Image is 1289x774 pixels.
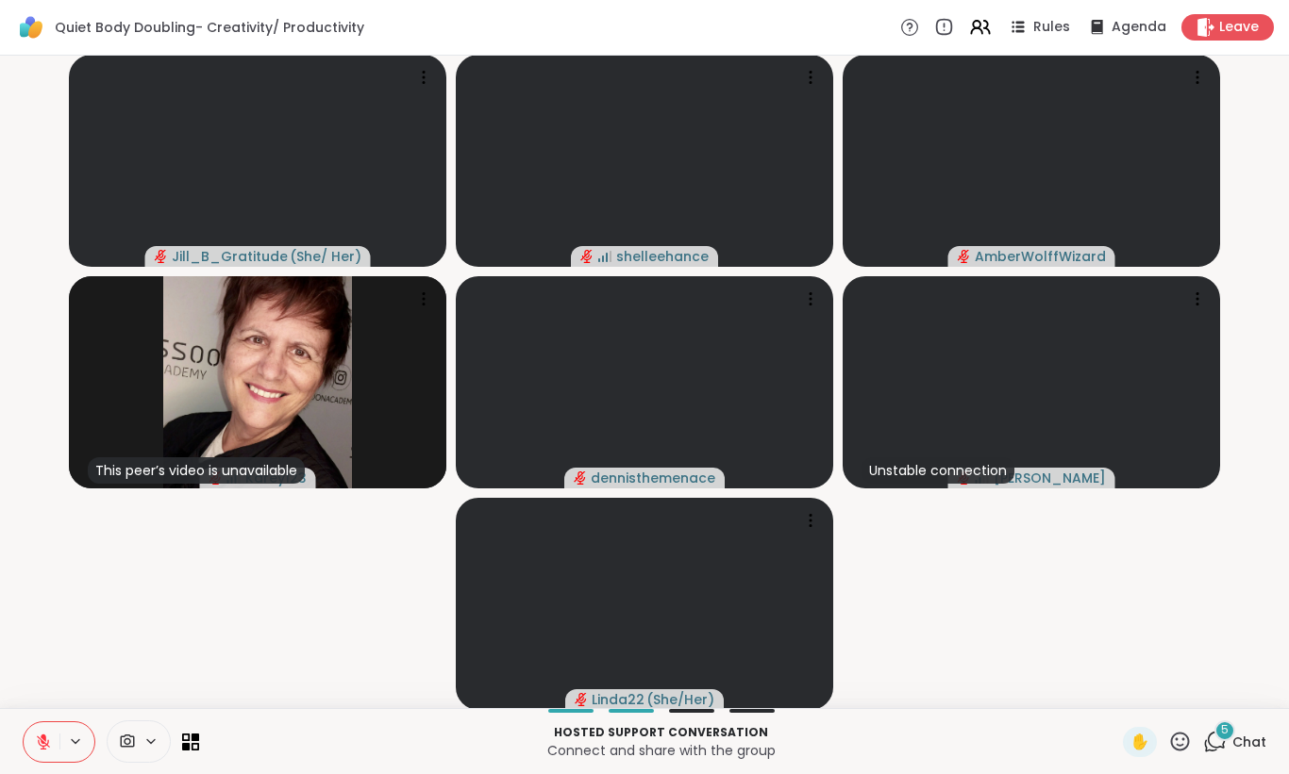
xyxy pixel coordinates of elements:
span: AmberWolffWizard [975,247,1106,266]
span: Jill_B_Gratitude [172,247,288,266]
p: Hosted support conversation [210,724,1112,741]
span: [PERSON_NAME] [994,469,1106,487]
img: Karey123 [163,276,352,488]
span: Agenda [1112,18,1166,37]
span: dennisthemenace [591,469,715,487]
span: Quiet Body Doubling- Creativity/ Productivity [55,18,364,37]
span: ✋ [1130,731,1149,753]
span: ( She/ Her ) [290,247,361,266]
span: audio-muted [958,250,971,263]
span: audio-muted [155,250,168,263]
span: Rules [1033,18,1070,37]
div: Unstable connection [862,457,1014,484]
div: This peer’s video is unavailable [88,457,305,484]
span: audio-muted [580,250,594,263]
span: audio-muted [575,693,588,706]
span: Chat [1232,733,1266,751]
span: shelleehance [616,247,709,266]
span: Leave [1219,18,1259,37]
span: audio-muted [574,471,587,485]
img: ShareWell Logomark [15,11,47,43]
span: 5 [1221,722,1229,738]
p: Connect and share with the group [210,741,1112,760]
span: ( She/Her ) [646,690,714,709]
span: Linda22 [592,690,644,709]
